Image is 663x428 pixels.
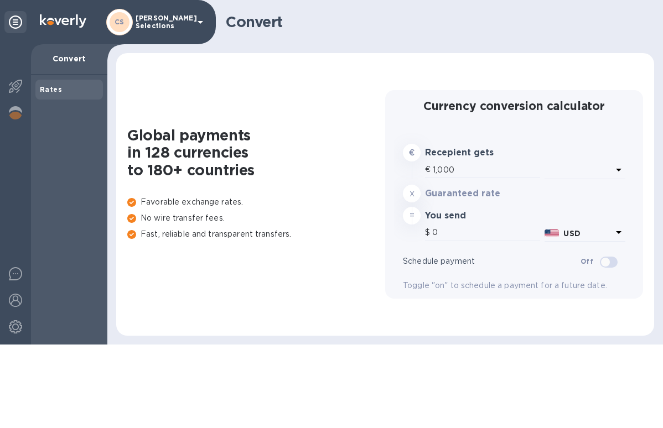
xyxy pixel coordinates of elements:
h3: You send [425,211,515,221]
h3: Recepient gets [425,148,515,158]
h1: Convert [226,13,645,31]
img: USD [545,229,560,237]
p: [PERSON_NAME] Selections [136,14,191,30]
div: x [403,185,421,202]
div: $ [425,225,432,241]
b: Off [581,257,593,265]
img: Logo [40,14,86,28]
h3: Guaranteed rate [425,189,515,199]
div: Unpin categories [4,11,27,33]
p: Fast, reliable and transparent transfers. [127,228,385,240]
p: Convert [40,53,99,64]
p: Toggle "on" to schedule a payment for a future date. [403,280,625,291]
input: Amount [432,225,540,241]
p: No wire transfer fees. [127,212,385,224]
h2: Currency conversion calculator [403,99,625,113]
div: = [403,207,421,225]
p: Schedule payment [403,255,581,267]
strong: € [409,148,415,157]
b: USD [563,229,580,238]
b: Rates [40,85,62,93]
p: Favorable exchange rates. [127,196,385,208]
div: € [425,161,433,178]
b: CS [115,18,125,26]
input: Amount [433,161,540,178]
h1: Global payments in 128 currencies to 180+ countries [127,127,385,179]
